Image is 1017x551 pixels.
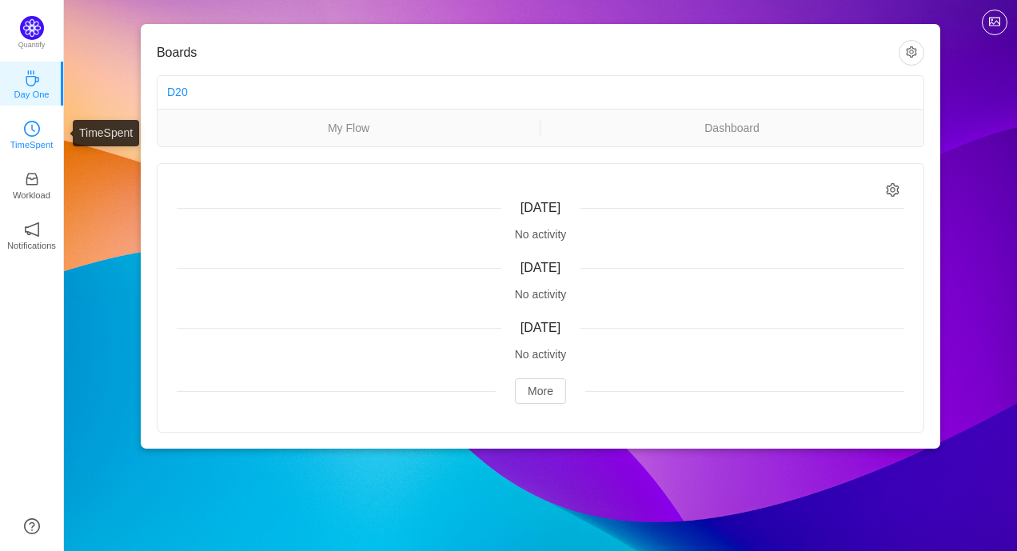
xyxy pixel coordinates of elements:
i: icon: inbox [24,171,40,187]
i: icon: setting [886,183,899,197]
button: icon: setting [899,40,924,66]
i: icon: coffee [24,70,40,86]
p: Quantify [18,40,46,51]
a: icon: clock-circleTimeSpent [24,126,40,142]
a: icon: question-circle [24,518,40,534]
button: icon: picture [982,10,1007,35]
h3: Boards [157,45,899,61]
p: Notifications [7,238,56,253]
a: My Flow [158,119,540,137]
div: No activity [177,286,904,303]
p: TimeSpent [10,138,54,152]
a: D20 [167,86,188,98]
div: No activity [177,346,904,363]
span: [DATE] [520,261,560,274]
span: [DATE] [520,201,560,214]
p: Workload [13,188,50,202]
div: No activity [177,226,904,243]
button: More [515,378,566,404]
p: Day One [14,87,49,102]
i: icon: notification [24,222,40,238]
span: [DATE] [520,321,560,334]
a: icon: notificationNotifications [24,226,40,242]
a: icon: inboxWorkload [24,176,40,192]
a: Dashboard [540,119,923,137]
a: icon: coffeeDay One [24,75,40,91]
img: Quantify [20,16,44,40]
i: icon: clock-circle [24,121,40,137]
